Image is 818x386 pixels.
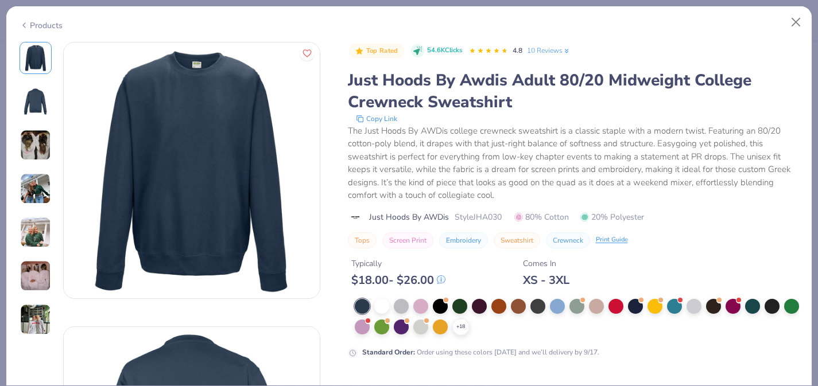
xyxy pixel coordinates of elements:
[348,69,799,113] div: Just Hoods By Awdis Adult 80/20 Midweight College Crewneck Sweatshirt
[494,232,540,248] button: Sweatshirt
[351,273,445,287] div: $ 18.00 - $ 26.00
[352,113,401,124] button: copy to clipboard
[64,42,320,298] img: Front
[362,348,415,357] strong: Standard Order :
[349,44,404,59] button: Badge Button
[513,46,522,55] span: 4.8
[348,124,799,202] div: The Just Hoods By AWDis college crewneck sweatshirt is a classic staple with a modern twist. Feat...
[527,45,571,56] a: 10 Reviews
[455,211,502,223] span: Style JHA030
[439,232,488,248] button: Embroidery
[362,347,599,357] div: Order using these colors [DATE] and we’ll delivery by 9/17.
[469,42,508,60] div: 4.8 Stars
[22,88,49,115] img: Back
[348,232,377,248] button: Tops
[20,217,51,248] img: User generated content
[369,211,449,223] span: Just Hoods By AWDis
[785,11,807,33] button: Close
[351,258,445,270] div: Typically
[427,46,462,56] span: 54.6K Clicks
[523,273,569,287] div: XS - 3XL
[20,173,51,204] img: User generated content
[355,46,364,56] img: Top Rated sort
[456,323,465,331] span: + 18
[20,304,51,335] img: User generated content
[580,211,644,223] span: 20% Polyester
[20,20,63,32] div: Products
[20,260,51,291] img: User generated content
[300,46,315,61] button: Like
[514,211,569,223] span: 80% Cotton
[366,48,398,54] span: Top Rated
[596,235,628,245] div: Print Guide
[20,130,51,161] img: User generated content
[348,213,363,222] img: brand logo
[546,232,590,248] button: Crewneck
[22,44,49,72] img: Front
[382,232,433,248] button: Screen Print
[523,258,569,270] div: Comes In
